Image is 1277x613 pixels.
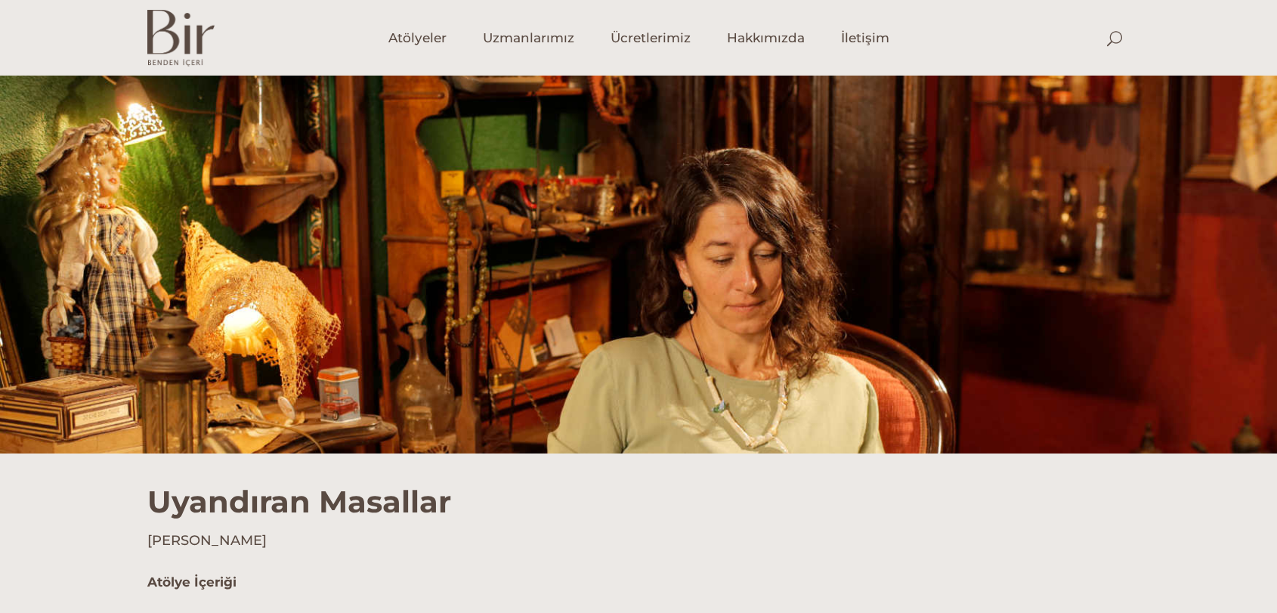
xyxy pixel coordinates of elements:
[611,29,691,47] span: Ücretlerimiz
[841,29,889,47] span: İletişim
[147,531,1130,550] h4: [PERSON_NAME]
[388,29,447,47] span: Atölyeler
[147,454,1130,520] h1: Uyandıran Masallar
[483,29,574,47] span: Uzmanlarımız
[147,573,627,593] h5: Atölye İçeriği
[727,29,805,47] span: Hakkımızda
